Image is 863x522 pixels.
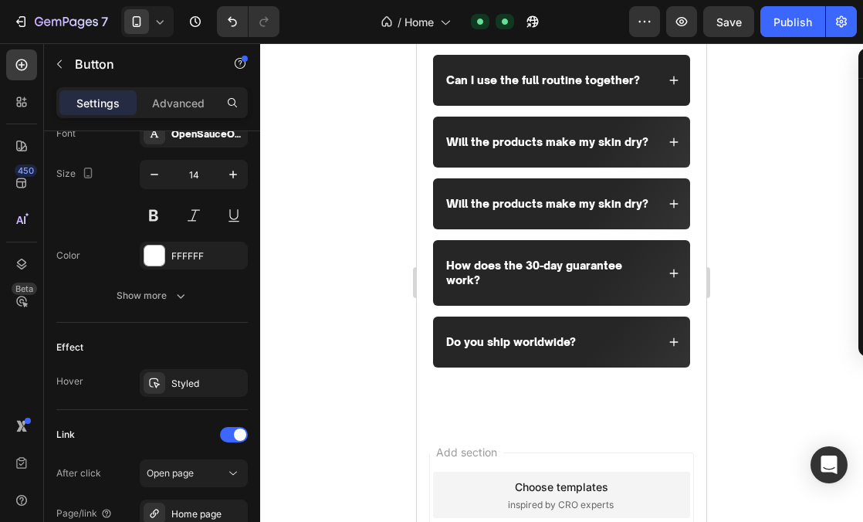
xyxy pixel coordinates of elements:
[56,127,76,141] div: Font
[140,459,248,487] button: Open page
[56,249,80,263] div: Color
[6,6,115,37] button: 7
[76,95,120,111] p: Settings
[15,164,37,177] div: 450
[152,95,205,111] p: Advanced
[75,55,206,73] p: Button
[217,6,279,37] div: Undo/Redo
[171,249,244,263] div: FFFFFF
[12,283,37,295] div: Beta
[171,377,244,391] div: Styled
[117,288,188,303] div: Show more
[716,15,742,29] span: Save
[417,43,706,522] iframe: Design area
[56,164,97,185] div: Size
[171,127,244,141] div: OpenSauceOne
[171,507,244,521] div: Home page
[147,467,194,479] span: Open page
[56,466,101,480] div: After click
[398,14,401,30] span: /
[811,446,848,483] div: Open Intercom Messenger
[404,14,434,30] span: Home
[56,375,83,388] div: Hover
[760,6,825,37] button: Publish
[703,6,754,37] button: Save
[56,428,75,442] div: Link
[56,282,248,310] button: Show more
[56,507,113,520] div: Page/link
[773,14,812,30] div: Publish
[101,12,108,31] p: 7
[56,341,83,354] div: Effect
